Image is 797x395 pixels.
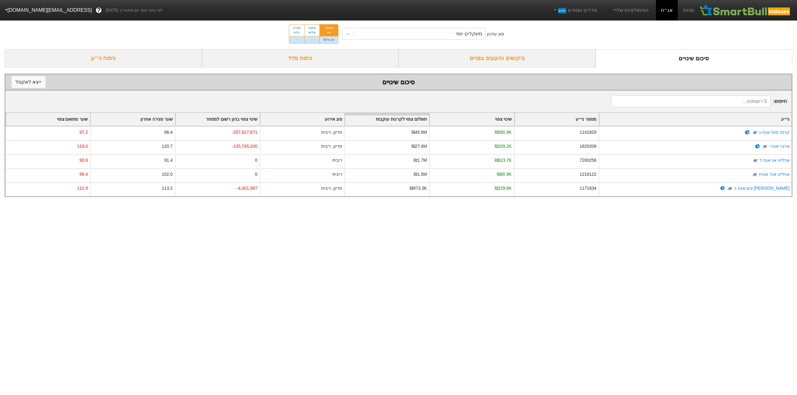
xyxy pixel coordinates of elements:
[321,129,342,136] div: פדיון, ריבית
[162,171,173,178] div: 102.0
[232,129,257,136] div: -257,617,671
[596,49,793,67] div: סיכום שינויים
[414,171,427,178] div: ₪1.5M
[304,36,319,43] div: -
[162,185,173,192] div: 113.2
[610,4,651,16] a: הסימולציות שלי
[580,143,597,150] div: 1820208
[495,185,512,192] div: ₪229.6K
[237,185,257,192] div: -4,401,567
[345,113,429,126] div: Toggle SortBy
[12,77,785,87] div: סיכום שינויים
[202,49,399,67] div: ניתוח מדד
[762,143,768,150] img: tase link
[410,185,427,192] div: ₪973.3K
[456,30,482,38] div: משקלים יומי
[412,143,427,150] div: ₪27.4M
[487,31,504,37] div: סוג עדכון
[308,30,316,35] div: שלישי
[321,185,342,192] div: פדיון, ריבית
[727,185,733,192] img: tase link
[232,143,257,150] div: -135,745,200
[558,8,566,13] span: חדש
[734,186,790,191] a: [PERSON_NAME] צים אגח ב
[332,157,342,164] div: ריבית
[255,171,257,178] div: 0
[515,113,599,126] div: Toggle SortBy
[769,144,790,149] a: אדגר אגח י
[580,157,597,164] div: 7200256
[79,129,88,136] div: 97.2
[162,143,173,150] div: 120.7
[752,157,758,164] img: tase link
[398,49,596,67] div: ביקושים והיצעים צפויים
[414,157,427,164] div: ₪1.7M
[293,30,300,35] div: רביעי
[293,26,300,30] div: 27/08
[332,171,342,178] div: ריבית
[495,129,512,136] div: ₪560.9K
[323,26,334,30] div: 25/08
[495,143,512,150] div: ₪209.2K
[580,185,597,192] div: 1171834
[176,113,260,126] div: Toggle SortBy
[550,4,600,16] a: מדדים נוספיםחדש
[260,113,344,126] div: Toggle SortBy
[497,171,512,178] div: ₪80.9K
[97,6,101,15] span: ?
[321,143,342,150] div: פדיון, ריבית
[6,113,90,126] div: Toggle SortBy
[320,36,338,43] div: ₪78.2M
[164,157,172,164] div: 91.4
[289,36,304,43] div: -
[759,130,790,135] a: קרסו מוט' אגח ג
[599,113,792,126] div: Toggle SortBy
[323,30,334,35] div: שני
[164,129,172,136] div: 98.4
[759,158,790,163] a: אנלייט אנ אגח ד
[752,129,758,136] img: tase link
[759,172,790,177] a: אנלייט אנר אגחז
[255,157,257,164] div: 0
[79,171,88,178] div: 99.4
[699,4,792,16] img: SmartBull
[12,76,45,88] button: ייצא לאקסל
[79,157,88,164] div: 90.6
[106,7,163,13] span: לפי נתוני סוף יום מתאריך [DATE]
[412,129,427,136] div: ₪45.6M
[580,171,597,178] div: 1218122
[611,95,787,107] span: חיפוש :
[752,171,758,178] img: tase link
[495,157,512,164] div: ₪623.7K
[77,143,88,150] div: 119.0
[611,95,771,107] input: 5 רשומות...
[77,185,88,192] div: 112.9
[580,129,597,136] div: 1141829
[430,113,514,126] div: Toggle SortBy
[308,26,316,30] div: 26/08
[5,49,202,67] div: ניתוח ני״ע
[91,113,175,126] div: Toggle SortBy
